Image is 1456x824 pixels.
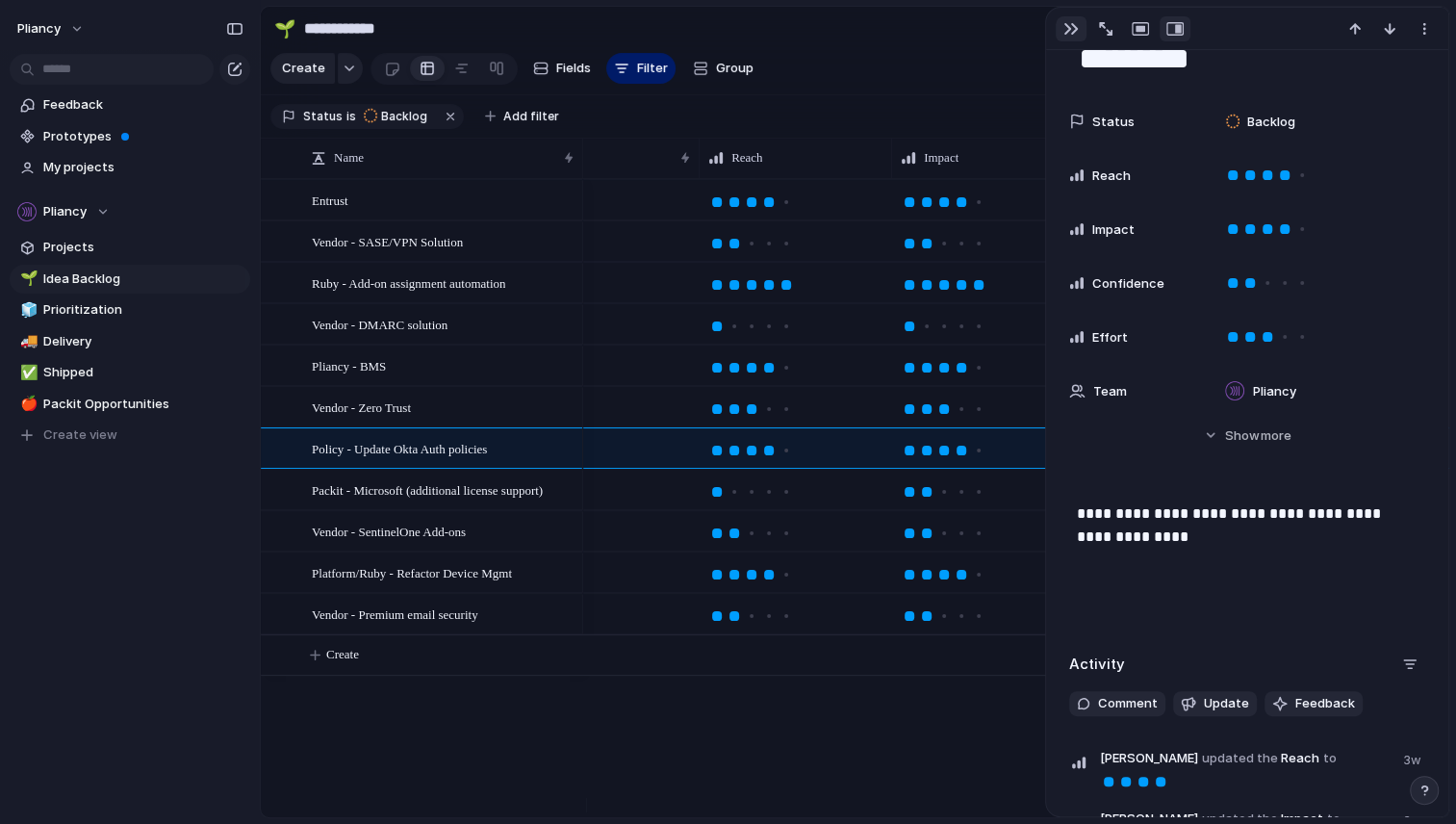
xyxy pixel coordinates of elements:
[683,53,763,84] button: Group
[17,270,37,289] button: 🌱
[1092,220,1135,240] span: Impact
[17,332,37,351] button: 🚚
[43,332,243,351] span: Delivery
[1100,749,1198,768] span: [PERSON_NAME]
[1173,691,1257,716] button: Update
[17,395,37,414] button: 🍎
[1092,167,1131,186] span: Reach
[1403,747,1425,770] span: 3w
[1092,113,1135,132] span: Status
[1202,749,1278,768] span: updated the
[43,395,243,414] span: Packit Opportunities
[312,437,487,459] span: Policy - Update Okta Auth policies
[282,59,325,78] span: Create
[43,425,117,445] span: Create view
[17,300,37,320] button: 🧊
[274,15,295,41] div: 🌱
[1069,691,1165,716] button: Comment
[346,108,356,125] span: is
[20,362,34,384] div: ✅
[20,393,34,415] div: 🍎
[1092,274,1164,294] span: Confidence
[43,95,243,115] span: Feedback
[312,313,447,335] span: Vendor - DMARC solution
[1323,749,1337,768] span: to
[43,300,243,320] span: Prioritization
[1261,426,1291,446] span: more
[1092,328,1128,348] span: Effort
[10,327,250,356] a: 🚚Delivery
[312,478,543,501] span: Packit - Microsoft (additional license support)
[270,53,335,84] button: Create
[10,233,250,262] a: Projects
[1093,382,1127,401] span: Team
[20,299,34,322] div: 🧊
[556,59,591,78] span: Fields
[312,396,411,418] span: Vendor - Zero Trust
[10,265,250,294] a: 🌱Idea Backlog
[473,103,571,130] button: Add filter
[43,202,87,221] span: Pliancy
[43,270,243,289] span: Idea Backlog
[1069,654,1125,676] h2: Activity
[334,148,364,167] span: Name
[381,108,427,125] span: Backlog
[1225,426,1260,446] span: Show
[10,358,250,387] a: ✅Shipped
[10,390,250,419] a: 🍎Packit Opportunities
[10,197,250,226] button: Pliancy
[10,296,250,324] a: 🧊Prioritization
[924,148,958,167] span: Impact
[731,148,762,167] span: Reach
[20,268,34,290] div: 🌱
[312,520,466,542] span: Vendor - SentinelOne Add-ons
[312,230,463,252] span: Vendor - SASE/VPN Solution
[503,108,559,125] span: Add filter
[43,127,243,146] span: Prototypes
[1204,694,1249,713] span: Update
[269,13,300,44] button: 🌱
[637,59,668,78] span: Filter
[1264,691,1363,716] button: Feedback
[606,53,676,84] button: Filter
[10,421,250,450] button: Create view
[1295,694,1355,713] span: Feedback
[312,603,478,625] span: Vendor - Premium email security
[343,106,360,127] button: is
[43,158,243,177] span: My projects
[1253,382,1296,401] span: Pliancy
[43,363,243,382] span: Shipped
[1098,694,1158,713] span: Comment
[326,645,359,664] span: Create
[17,19,61,39] span: Pliancy
[43,238,243,257] span: Projects
[1069,418,1425,452] button: Showmore
[716,59,754,78] span: Group
[303,108,343,125] span: Status
[10,153,250,182] a: My projects
[358,106,439,127] button: Backlog
[1100,747,1392,792] span: Reach
[312,354,386,376] span: Pliancy - BMS
[10,90,250,119] a: Feedback
[525,53,599,84] button: Fields
[10,122,250,151] a: Prototypes
[9,13,94,44] button: Pliancy
[20,330,34,352] div: 🚚
[312,561,512,583] span: Platform/Ruby - Refactor Device Mgmt
[17,363,37,382] button: ✅
[312,189,348,211] span: Entrust
[312,271,505,294] span: Ruby - Add-on assignment automation
[1247,113,1295,132] span: Backlog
